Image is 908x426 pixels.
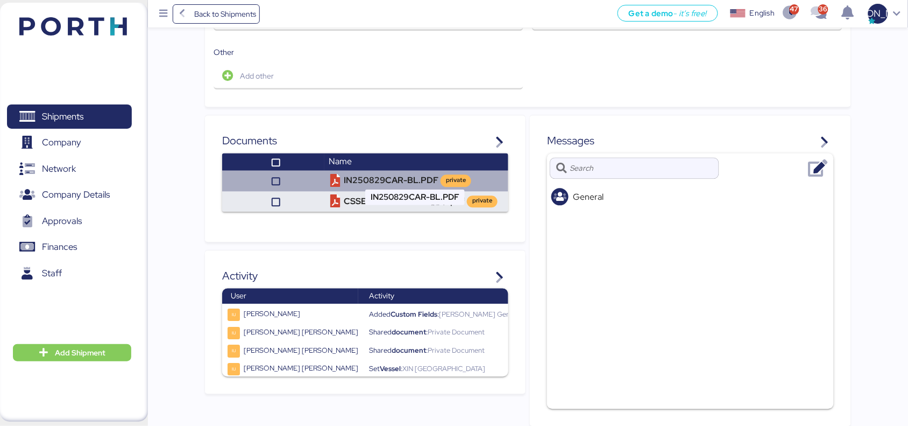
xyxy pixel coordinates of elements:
[232,331,236,337] span: IU
[369,346,392,355] span: Shared
[42,213,82,229] span: Approvals
[439,310,529,319] span: [PERSON_NAME] Generales
[446,176,466,185] div: private
[42,239,77,255] span: Finances
[42,187,110,202] span: Company Details
[426,328,428,337] span: :
[7,104,132,129] a: Shipments
[426,346,428,355] span: :
[570,158,713,179] input: Search
[42,109,83,124] span: Shipments
[222,268,509,284] div: Activity
[42,266,62,281] span: Staff
[232,367,236,373] span: IU
[428,346,485,355] span: Private Document
[402,365,485,374] span: XIN [GEOGRAPHIC_DATA]
[233,364,358,374] div: [PERSON_NAME] [PERSON_NAME]
[324,192,508,212] td: CSSE250811039 MBL提单.pdf
[428,328,485,337] span: Private Document
[324,171,508,191] td: IN250829CAR-BL.PDF
[233,309,358,320] div: [PERSON_NAME]
[232,348,236,355] span: IU
[7,157,132,181] a: Network
[173,4,260,24] a: Back to Shipments
[437,310,439,319] span: :
[750,8,775,19] div: English
[369,365,380,374] span: Set
[369,291,394,301] span: Activity
[392,346,426,355] span: document
[329,156,352,167] span: Name
[232,312,236,319] span: IU
[472,197,492,206] div: private
[7,209,132,234] a: Approvals
[222,133,509,149] div: Documents
[391,310,437,319] span: Custom Fields
[380,365,401,374] span: Vessel
[231,291,246,301] span: User
[233,327,358,338] div: [PERSON_NAME] [PERSON_NAME]
[573,192,821,202] div: General
[7,235,132,260] a: Finances
[55,346,105,359] span: Add Shipment
[369,328,392,337] span: Shared
[42,161,76,177] span: Network
[7,130,132,155] a: Company
[154,5,173,23] button: Menu
[547,133,834,149] div: Messages
[42,135,81,150] span: Company
[7,261,132,286] a: Staff
[214,63,524,90] button: Add other
[240,70,274,83] span: Add other
[194,8,256,20] span: Back to Shipments
[13,344,131,361] button: Add Shipment
[392,328,426,337] span: document
[401,365,402,374] span: :
[233,346,358,357] div: [PERSON_NAME] [PERSON_NAME]
[7,183,132,207] a: Company Details
[369,310,391,319] span: Added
